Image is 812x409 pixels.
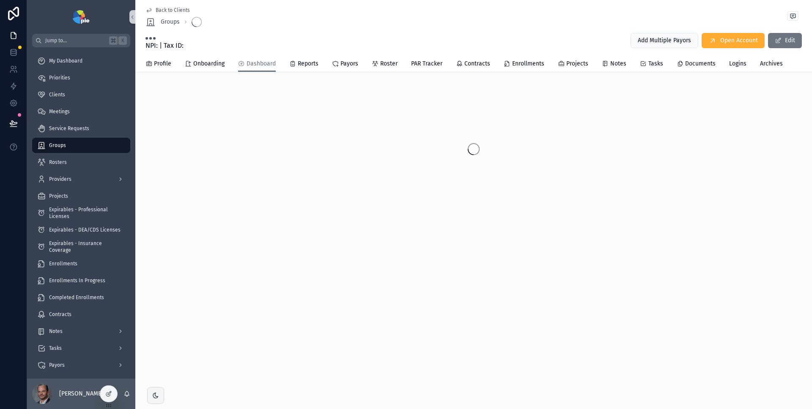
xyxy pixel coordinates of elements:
[32,256,130,271] a: Enrollments
[298,60,318,68] span: Reports
[49,328,63,335] span: Notes
[566,60,588,68] span: Projects
[145,7,190,14] a: Back to Clients
[760,60,783,68] span: Archives
[729,56,746,73] a: Logins
[411,60,442,68] span: PAR Tracker
[32,188,130,204] a: Projects
[32,87,130,102] a: Clients
[27,47,135,379] div: scrollable content
[768,33,802,48] button: Edit
[32,205,130,221] a: Expirables - Professional Licenses
[49,311,71,318] span: Contracts
[49,226,121,233] span: Expirables - DEA/CDS Licenses
[247,60,276,68] span: Dashboard
[32,70,130,85] a: Priorities
[631,33,698,48] button: Add Multiple Payors
[238,56,276,72] a: Dashboard
[145,41,184,51] span: NPI: | Tax ID:
[638,36,691,45] span: Add Multiple Payors
[32,273,130,288] a: Enrollments In Progress
[154,60,171,68] span: Profile
[372,56,398,73] a: Roster
[49,260,77,267] span: Enrollments
[558,56,588,73] a: Projects
[32,121,130,136] a: Service Requests
[49,142,66,149] span: Groups
[49,176,71,183] span: Providers
[32,138,130,153] a: Groups
[340,60,358,68] span: Payors
[49,57,82,64] span: My Dashboard
[380,60,398,68] span: Roster
[185,56,225,73] a: Onboarding
[32,155,130,170] a: Rosters
[49,125,89,132] span: Service Requests
[332,56,358,73] a: Payors
[49,193,68,199] span: Projects
[602,56,626,73] a: Notes
[156,7,190,14] span: Back to Clients
[610,60,626,68] span: Notes
[289,56,318,73] a: Reports
[32,307,130,322] a: Contracts
[32,222,130,237] a: Expirables - DEA/CDS Licenses
[49,294,104,301] span: Completed Enrollments
[760,56,783,73] a: Archives
[49,362,65,368] span: Payors
[32,172,130,187] a: Providers
[640,56,663,73] a: Tasks
[464,60,490,68] span: Contracts
[49,240,122,254] span: Expirables - Insurance Coverage
[32,357,130,373] a: Payors
[456,56,490,73] a: Contracts
[32,104,130,119] a: Meetings
[648,60,663,68] span: Tasks
[685,60,716,68] span: Documents
[49,74,70,81] span: Priorities
[49,345,62,352] span: Tasks
[45,37,106,44] span: Jump to...
[411,56,442,73] a: PAR Tracker
[702,33,765,48] button: Open Account
[119,37,126,44] span: K
[145,56,171,73] a: Profile
[32,341,130,356] a: Tasks
[49,108,70,115] span: Meetings
[145,17,180,27] a: Groups
[504,56,544,73] a: Enrollments
[161,18,180,26] span: Groups
[32,239,130,254] a: Expirables - Insurance Coverage
[32,324,130,339] a: Notes
[193,60,225,68] span: Onboarding
[512,60,544,68] span: Enrollments
[49,206,122,220] span: Expirables - Professional Licenses
[32,290,130,305] a: Completed Enrollments
[49,159,67,166] span: Rosters
[59,390,103,398] p: [PERSON_NAME]
[32,53,130,68] a: My Dashboard
[49,91,65,98] span: Clients
[677,56,716,73] a: Documents
[729,60,746,68] span: Logins
[73,10,89,24] img: App logo
[720,36,758,45] span: Open Account
[32,34,130,47] button: Jump to...K
[49,277,105,284] span: Enrollments In Progress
